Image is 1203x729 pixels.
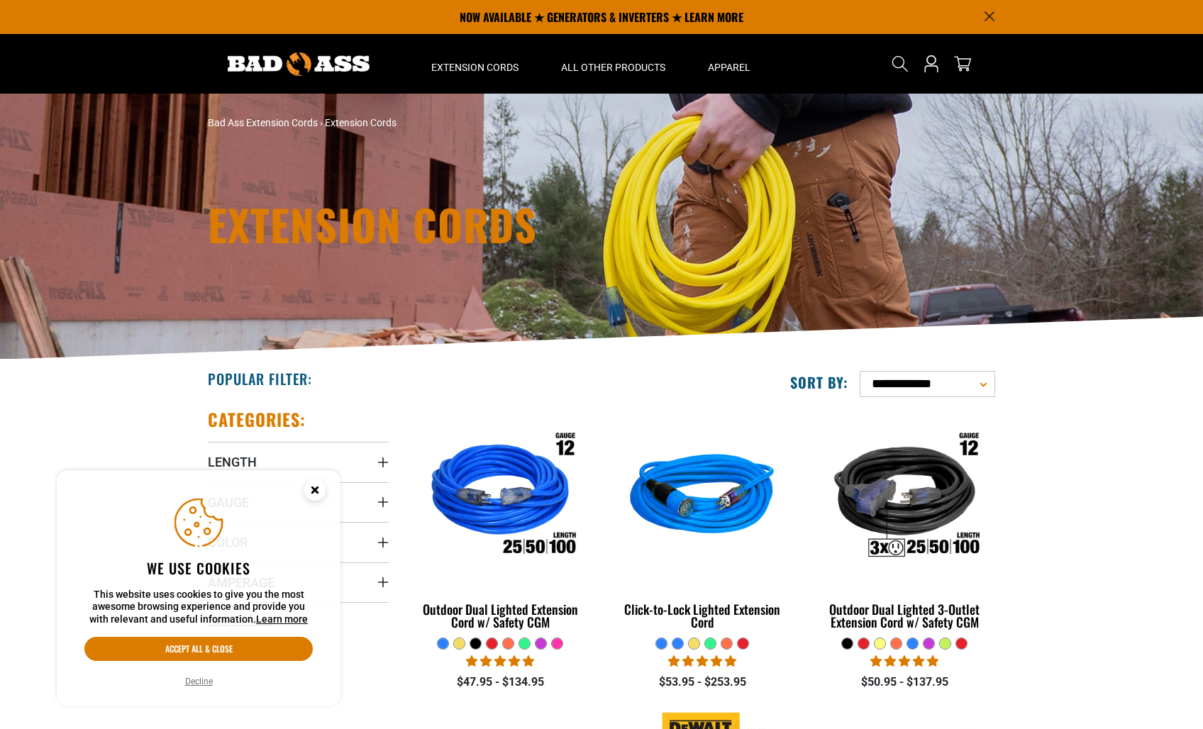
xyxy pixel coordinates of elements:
span: Length [208,454,257,470]
button: Accept all & close [84,637,313,661]
button: Decline [181,674,217,689]
span: › [320,117,323,128]
img: Bad Ass Extension Cords [228,52,370,76]
div: Click-to-Lock Lighted Extension Cord [612,603,793,628]
a: blue Click-to-Lock Lighted Extension Cord [612,408,793,637]
img: Outdoor Dual Lighted Extension Cord w/ Safety CGM [411,416,590,579]
h2: Popular Filter: [208,369,312,388]
span: 4.87 stars [668,655,736,668]
span: Extension Cords [325,117,397,128]
summary: All Other Products [540,34,687,94]
h2: Categories: [208,408,306,430]
span: All Other Products [561,61,665,74]
a: Outdoor Dual Lighted 3-Outlet Extension Cord w/ Safety CGM Outdoor Dual Lighted 3-Outlet Extensio... [814,408,995,637]
h2: We use cookies [84,559,313,577]
summary: Apparel [687,34,772,94]
h1: Extension Cords [208,203,726,245]
p: This website uses cookies to give you the most awesome browsing experience and provide you with r... [84,589,313,626]
span: 4.80 stars [870,655,938,668]
img: Outdoor Dual Lighted 3-Outlet Extension Cord w/ Safety CGM [815,416,994,579]
span: 4.82 stars [466,655,534,668]
a: Bad Ass Extension Cords [208,117,318,128]
a: Learn more [256,613,308,625]
span: Extension Cords [431,61,519,74]
div: Outdoor Dual Lighted 3-Outlet Extension Cord w/ Safety CGM [814,603,995,628]
div: $47.95 - $134.95 [410,674,591,691]
div: $53.95 - $253.95 [612,674,793,691]
aside: Cookie Consent [57,470,340,707]
div: Outdoor Dual Lighted Extension Cord w/ Safety CGM [410,603,591,628]
div: $50.95 - $137.95 [814,674,995,691]
nav: breadcrumbs [208,116,726,130]
summary: Extension Cords [410,34,540,94]
a: Outdoor Dual Lighted Extension Cord w/ Safety CGM Outdoor Dual Lighted Extension Cord w/ Safety CGM [410,408,591,637]
summary: Length [208,442,389,482]
img: blue [613,416,792,579]
span: Apparel [708,61,750,74]
label: Sort by: [790,373,848,391]
summary: Search [889,52,911,75]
